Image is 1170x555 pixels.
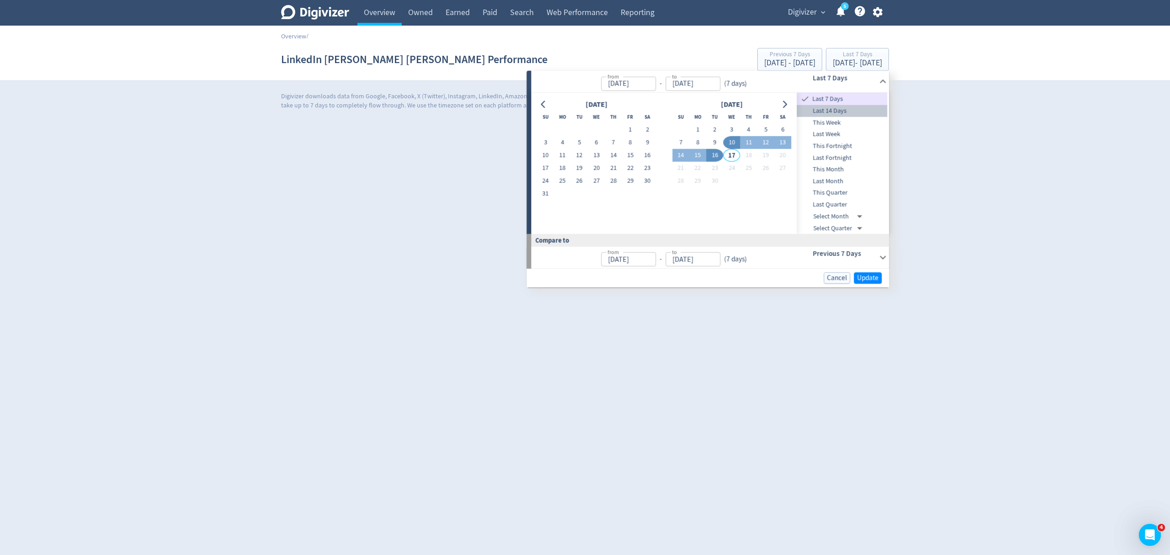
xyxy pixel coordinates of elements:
button: 22 [622,162,639,175]
label: from [607,72,619,80]
span: Last Fortnight [797,153,888,163]
button: 25 [554,175,571,187]
th: Monday [689,111,706,123]
iframe: Intercom live chat [1139,524,1161,546]
button: 24 [723,162,740,175]
button: 4 [554,136,571,149]
button: 18 [740,149,757,162]
th: Tuesday [571,111,588,123]
span: Last 7 Days [811,94,888,104]
button: 3 [723,123,740,136]
button: 5 [757,123,774,136]
h1: LinkedIn [PERSON_NAME] [PERSON_NAME] Performance [281,45,548,74]
button: 17 [723,149,740,162]
button: 3 [537,136,554,149]
button: 8 [622,136,639,149]
button: 6 [774,123,791,136]
button: 28 [672,175,689,187]
span: 4 [1158,524,1165,531]
a: 5 [841,2,849,10]
button: 9 [706,136,723,149]
button: 16 [706,149,723,162]
button: 5 [571,136,588,149]
button: 13 [588,149,605,162]
button: Update [854,272,882,284]
span: / [306,32,308,40]
button: 15 [622,149,639,162]
span: expand_more [819,8,827,16]
div: Last Month [797,176,888,187]
th: Saturday [774,111,791,123]
h6: Last 7 Days [813,72,875,83]
button: 30 [639,175,656,187]
div: from-to(7 days)Last 7 Days [531,71,889,93]
button: 11 [554,149,571,162]
button: 25 [740,162,757,175]
button: 13 [774,136,791,149]
span: Last Week [797,129,888,139]
div: Last Week [797,128,888,140]
th: Wednesday [588,111,605,123]
div: Select Quarter [814,222,866,234]
nav: presets [797,93,888,234]
button: 21 [672,162,689,175]
div: Previous 7 Days [764,51,815,59]
button: 9 [639,136,656,149]
button: Last 7 Days[DATE]- [DATE] [826,48,889,71]
h6: Previous 7 Days [813,248,875,259]
div: Compare to [526,234,889,246]
div: ( 7 days ) [720,78,750,89]
button: 30 [706,175,723,187]
label: to [672,72,677,80]
button: Go to next month [778,98,791,111]
button: 7 [672,136,689,149]
span: This Quarter [797,188,888,198]
button: 14 [605,149,622,162]
button: 29 [689,175,706,187]
div: Last 14 Days [797,105,888,117]
div: Last Fortnight [797,152,888,164]
span: This Fortnight [797,141,888,151]
button: 16 [639,149,656,162]
div: ( 7 days ) [720,254,747,265]
button: 22 [689,162,706,175]
span: This Month [797,165,888,175]
button: Previous 7 Days[DATE] - [DATE] [757,48,822,71]
button: 10 [537,149,554,162]
button: 31 [537,187,554,200]
th: Thursday [605,111,622,123]
div: - [656,254,665,265]
label: from [607,248,619,256]
th: Thursday [740,111,757,123]
button: 29 [622,175,639,187]
button: 19 [757,149,774,162]
button: 4 [740,123,757,136]
span: Last 14 Days [797,106,888,116]
button: 27 [588,175,605,187]
button: 24 [537,175,554,187]
th: Friday [622,111,639,123]
label: to [672,248,677,256]
button: 27 [774,162,791,175]
div: [DATE] - [DATE] [833,59,882,67]
div: Last Quarter [797,199,888,211]
div: Last 7 Days [797,93,888,105]
span: This Week [797,117,888,128]
th: Sunday [672,111,689,123]
button: 11 [740,136,757,149]
th: Wednesday [723,111,740,123]
button: Cancel [824,272,850,284]
button: 17 [537,162,554,175]
div: from-to(7 days)Previous 7 Days [531,246,889,268]
button: 2 [639,123,656,136]
button: 10 [723,136,740,149]
button: 14 [672,149,689,162]
button: 20 [588,162,605,175]
div: - [656,78,665,89]
button: 1 [622,123,639,136]
button: 7 [605,136,622,149]
button: 2 [706,123,723,136]
button: 6 [588,136,605,149]
div: [DATE] [718,98,745,111]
